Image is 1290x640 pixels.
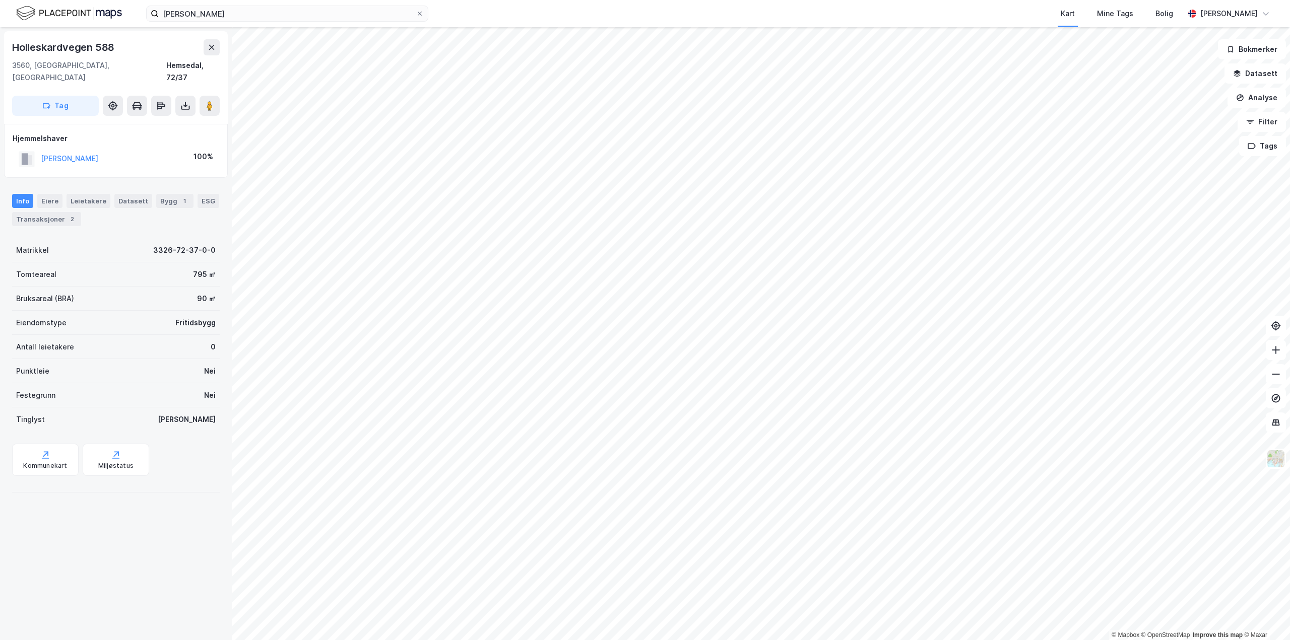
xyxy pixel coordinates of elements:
[16,413,45,425] div: Tinglyst
[12,212,81,226] div: Transaksjoner
[1239,136,1286,156] button: Tags
[1238,112,1286,132] button: Filter
[1141,631,1190,638] a: OpenStreetMap
[16,365,49,377] div: Punktleie
[16,389,55,401] div: Festegrunn
[1061,8,1075,20] div: Kart
[197,293,216,305] div: 90 ㎡
[159,6,416,21] input: Søk på adresse, matrikkel, gårdeiere, leietakere eller personer
[1224,63,1286,84] button: Datasett
[211,341,216,353] div: 0
[158,413,216,425] div: [PERSON_NAME]
[175,317,216,329] div: Fritidsbygg
[1218,39,1286,59] button: Bokmerker
[114,194,152,208] div: Datasett
[12,39,116,55] div: Holleskardvegen 588
[1155,8,1173,20] div: Bolig
[67,194,110,208] div: Leietakere
[16,244,49,256] div: Matrikkel
[12,59,166,84] div: 3560, [GEOGRAPHIC_DATA], [GEOGRAPHIC_DATA]
[98,462,134,470] div: Miljøstatus
[37,194,62,208] div: Eiere
[198,194,219,208] div: ESG
[193,268,216,280] div: 795 ㎡
[153,244,216,256] div: 3326-72-37-0-0
[1200,8,1258,20] div: [PERSON_NAME]
[1097,8,1133,20] div: Mine Tags
[204,365,216,377] div: Nei
[1193,631,1243,638] a: Improve this map
[1228,88,1286,108] button: Analyse
[179,196,189,206] div: 1
[12,96,99,116] button: Tag
[12,194,33,208] div: Info
[1266,449,1285,468] img: Z
[16,293,74,305] div: Bruksareal (BRA)
[204,389,216,401] div: Nei
[16,268,56,280] div: Tomteareal
[166,59,220,84] div: Hemsedal, 72/37
[16,341,74,353] div: Antall leietakere
[67,214,77,224] div: 2
[16,317,67,329] div: Eiendomstype
[156,194,193,208] div: Bygg
[13,132,219,145] div: Hjemmelshaver
[193,151,213,163] div: 100%
[23,462,67,470] div: Kommunekart
[1112,631,1139,638] a: Mapbox
[1240,592,1290,640] iframe: Chat Widget
[16,5,122,22] img: logo.f888ab2527a4732fd821a326f86c7f29.svg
